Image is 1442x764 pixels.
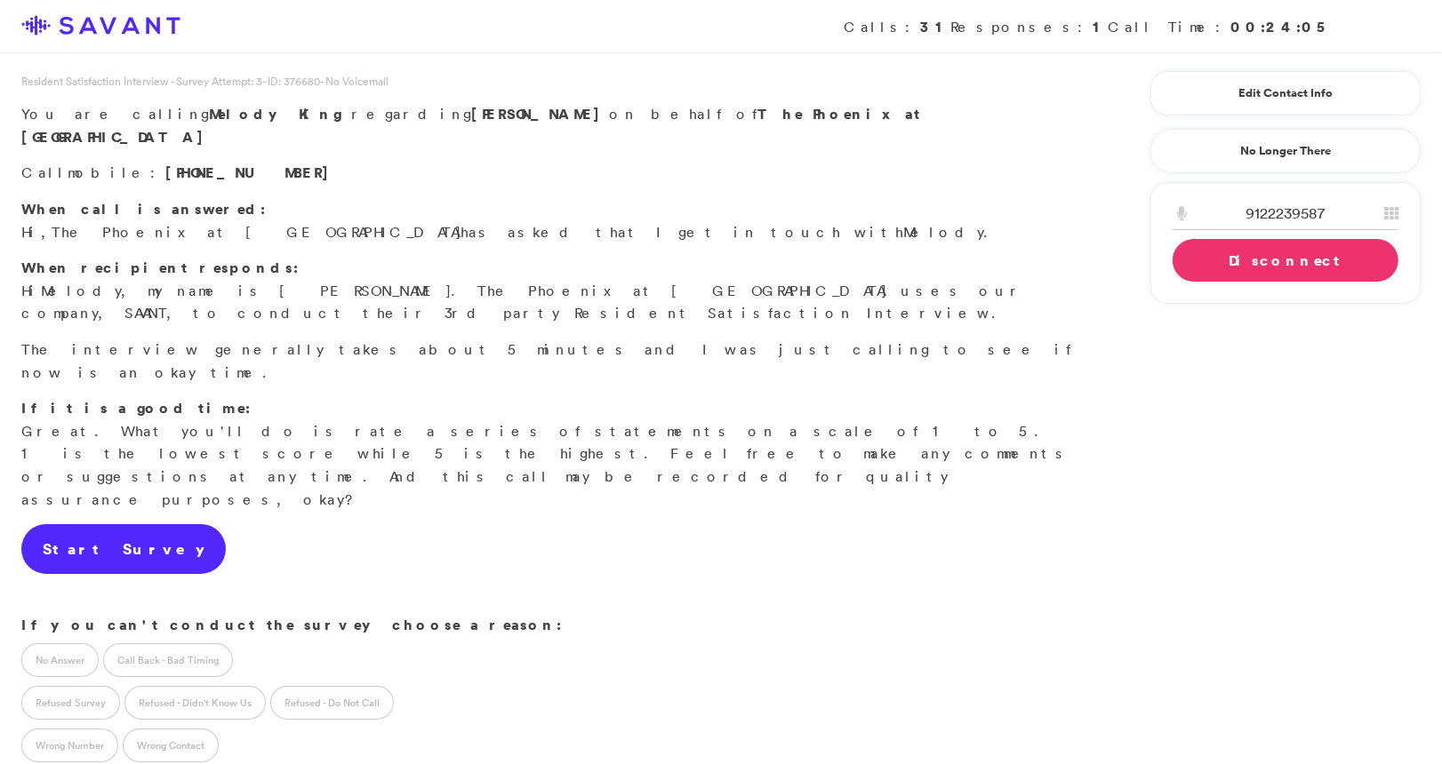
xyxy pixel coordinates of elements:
[21,162,1083,185] p: Call :
[21,615,562,634] strong: If you can't conduct the survey choose a reason:
[52,223,461,241] span: The Phoenix at [GEOGRAPHIC_DATA]
[103,643,233,677] label: Call Back - Bad Timing
[209,104,289,123] span: Melody
[903,223,983,241] span: Melody
[165,163,338,182] span: [PHONE_NUMBER]
[21,199,266,219] strong: When call is answered:
[21,104,922,147] strong: The Phoenix at [GEOGRAPHIC_DATA]
[41,282,121,299] span: Melody
[21,74,389,89] span: Resident Satisfaction Interview - Survey Attempt: 3 - No Voicemail
[21,398,251,418] strong: If it is a good time:
[21,338,1083,384] p: The interview generally takes about 5 minutes and I was just calling to see if now is an okay time.
[1173,239,1398,282] a: Disconnect
[1093,17,1108,36] strong: 1
[1150,129,1421,173] a: No Longer There
[21,686,120,720] label: Refused Survey
[471,104,609,123] strong: [PERSON_NAME]
[21,643,99,677] label: No Answer
[21,258,299,277] strong: When recipient responds:
[68,163,150,181] span: mobile
[21,198,1083,243] p: Hi, has asked that I get in touch with .
[920,17,950,36] strong: 31
[299,104,341,123] span: King
[21,728,118,762] label: Wrong Number
[21,397,1083,511] p: Great. What you'll do is rate a series of statements on a scale of 1 to 5. 1 is the lowest score ...
[124,686,266,720] label: Refused - Didn't Know Us
[262,74,320,89] span: - ID: 376680
[21,524,226,574] a: Start Survey
[21,257,1083,325] p: Hi , my name is [PERSON_NAME]. The Phoenix at [GEOGRAPHIC_DATA] uses our company, SAVANT, to cond...
[123,728,219,762] label: Wrong Contact
[1230,17,1332,36] strong: 00:24:05
[21,103,1083,148] p: You are calling regarding on behalf of
[1173,79,1398,107] a: Edit Contact Info
[270,686,394,720] label: Refused - Do Not Call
